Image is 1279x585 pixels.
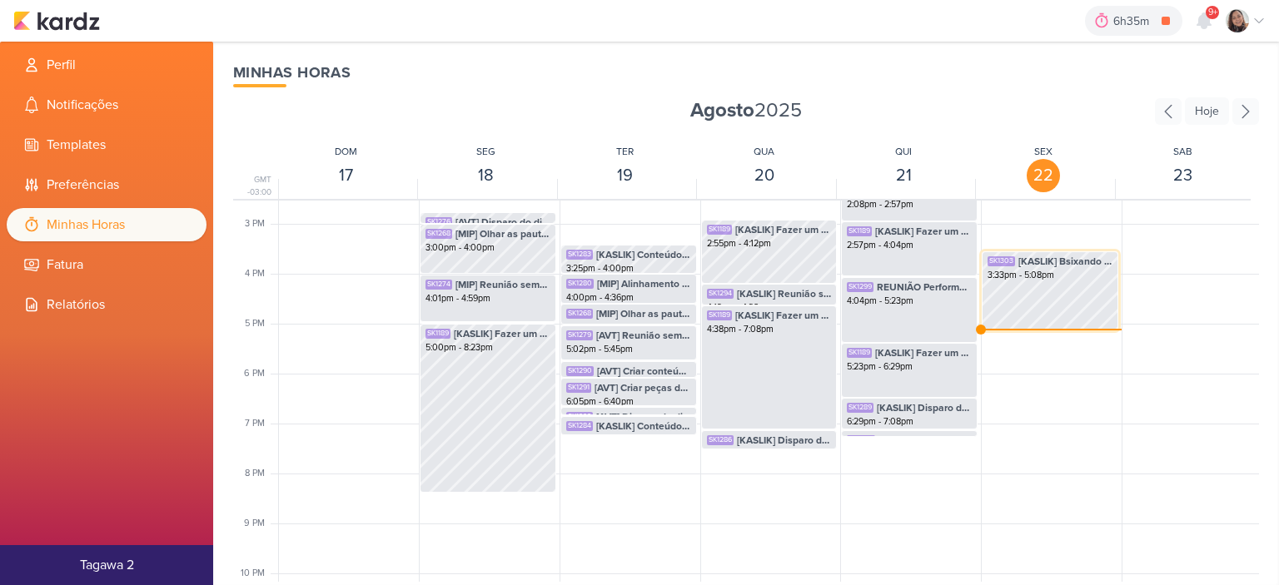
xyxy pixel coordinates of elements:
div: 4:36pm - 5:02pm [566,321,691,335]
div: 2:55pm - 4:12pm [707,237,832,250]
div: 3:00pm - 4:00pm [426,241,550,255]
span: [KASLIK] Fazer um relatório geral de Kaslik [735,308,832,323]
div: SK1189 [847,348,872,358]
span: REUNIÃO Performance TGW [877,280,972,295]
div: SK1279 [566,330,593,340]
span: [KASLIK] Reunião semanal [737,286,832,301]
div: DOM [335,144,357,159]
div: 2:08pm - 2:57pm [847,198,972,211]
span: [MIP] Olhar as pautas de MIP e ajustar conforme redes sociais [455,226,550,241]
div: 23 [1166,159,1199,192]
div: SK1299 [847,282,873,292]
span: [AVT] Disparo do dia 22/08 - Éden [596,409,691,424]
div: 3 PM [245,217,275,231]
div: SK1268 [426,229,452,239]
div: 5:23pm - 6:29pm [847,360,972,374]
li: Relatórios [7,288,207,321]
div: 6 PM [244,367,275,381]
div: 5:02pm - 5:45pm [566,343,691,356]
div: SK1300 [847,435,875,445]
div: SEX [1034,144,1053,159]
span: [kaslik] Disparo do dia 22/08 BASE DE LEADS NOVOS E ANTIGOS [878,433,972,448]
div: SAB [1173,144,1192,159]
span: [KASLIK] Conteúdo para base de médicos [596,247,691,262]
div: QUA [754,144,774,159]
div: SK1289 [847,403,873,413]
div: 8 PM [245,467,275,481]
div: SEG [476,144,495,159]
div: SK1290 [566,366,594,376]
div: 4:00pm - 4:36pm [566,291,691,305]
div: 22 [1027,159,1060,192]
span: [AVT] Disparo do dia 19/08 - Éden [455,215,550,230]
div: SK1189 [707,310,732,320]
div: Hoje [1185,97,1229,125]
div: SK1294 [707,289,734,299]
div: 7 PM [245,417,275,431]
div: 4:12pm - 4:38pm [707,301,832,315]
li: Fatura [7,248,207,281]
div: 6:29pm - 7:08pm [847,415,972,429]
span: [KASLIK] Fazer um relatório geral de Kaslik [454,326,550,341]
div: 3:33pm - 5:08pm [988,269,1112,282]
span: [MIP] Reunião semanal - 16h as 17:30hs [455,277,550,292]
div: 5 PM [245,317,275,331]
div: SK1286 [707,435,734,445]
span: [AVT] Criar conteúdos focados no cheque bônus [597,364,691,379]
span: [KASLIK] Conteúdo para base de LEADS NOVOS E ANTIGOS [596,419,691,434]
div: SK1268 [566,309,593,319]
li: Templates [7,128,207,161]
div: 10 PM [241,567,275,581]
div: 5:00pm - 8:23pm [426,341,550,354]
div: SK1274 [426,280,452,290]
div: QUI [895,144,912,159]
div: 21 [887,159,920,192]
li: Perfil [7,48,207,82]
div: GMT -03:00 [233,174,275,199]
div: 4:04pm - 5:23pm [847,295,972,308]
span: [AVT] Reunião semanal - 17 as 18hs [596,328,691,343]
div: SK1292 [566,412,593,422]
div: SK1303 [988,256,1015,266]
span: [KASLIK] Disparo do dia 21/08 LEADS NOVOS E ANTIGOS [737,433,832,448]
div: 19 [609,159,642,192]
span: [MIP] Alinhamento de Social - 16:00 as 17:00hs. [597,276,691,291]
div: 17 [330,159,363,192]
div: SK1276 [426,217,452,227]
div: SK1283 [566,250,593,260]
div: SK1284 [566,421,593,431]
strong: Agosto [690,98,754,122]
div: 7:08pm - 7:32pm [707,448,832,461]
li: Notificações [7,88,207,121]
div: 20 [748,159,781,192]
div: SK1291 [566,383,591,393]
div: SK1189 [426,329,450,339]
div: 3:25pm - 4:00pm [566,262,691,275]
span: 2025 [690,97,802,124]
li: Preferências [7,168,207,201]
img: kardz.app [13,11,100,31]
div: 6h35m [1113,12,1154,30]
div: 18 [469,159,502,192]
span: [AVT] Criar peças de cheque bônus [595,380,691,395]
div: SK1189 [707,225,732,235]
div: SK1189 [847,226,872,236]
span: [KASLIK] Fazer um relatório geral de Kaslik [875,345,972,360]
div: SK1280 [566,279,594,289]
div: 4:38pm - 7:08pm [707,323,832,336]
span: [KASLIK] Fazer um relatório geral de Kaslik [875,224,972,239]
span: [KASLIK] Bsixando e ajustando a base de disparo [1018,254,1112,269]
div: TER [616,144,634,159]
div: 4:01pm - 4:59pm [426,292,550,305]
div: 6:51pm - 7:14pm [566,434,691,447]
li: Minhas Horas [7,208,207,241]
div: 6:05pm - 6:40pm [566,395,691,409]
span: [KASLIK] Fazer um relatório geral de Kaslik [735,222,832,237]
img: Sharlene Khoury [1226,9,1249,32]
div: Minhas Horas [233,62,1259,84]
span: [KASLIK] Disparo do dia 22/08 BASE DE CORRETORES [877,400,972,415]
div: 2:57pm - 4:04pm [847,239,972,252]
span: 9+ [1208,6,1217,19]
div: 4 PM [245,267,275,281]
div: 9 PM [244,517,275,531]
